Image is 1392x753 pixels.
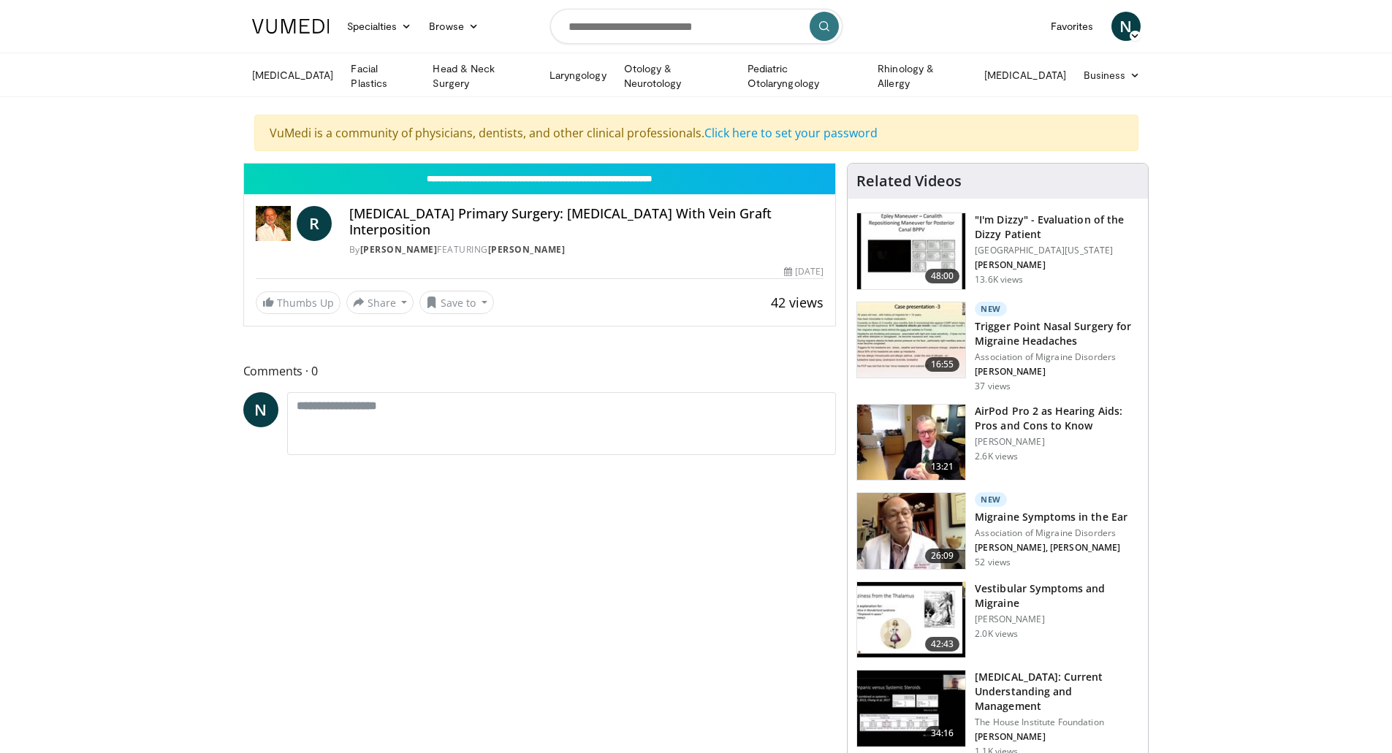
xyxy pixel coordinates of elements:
[771,294,824,311] span: 42 views
[975,510,1127,524] h3: Migraine Symptoms in the Ear
[975,436,1139,448] p: [PERSON_NAME]
[975,542,1127,554] p: [PERSON_NAME], [PERSON_NAME]
[975,527,1127,539] p: Association of Migraine Disorders
[975,319,1139,348] h3: Trigger Point Nasal Surgery for Migraine Headaches
[975,351,1139,363] p: Association of Migraine Disorders
[784,265,824,278] div: [DATE]
[856,213,1139,290] a: 48:00 "I'm Dizzy" - Evaluation of the Dizzy Patient [GEOGRAPHIC_DATA][US_STATE] [PERSON_NAME] 13....
[857,405,965,481] img: a78774a7-53a7-4b08-bcf0-1e3aa9dc638f.150x105_q85_crop-smart_upscale.jpg
[975,731,1139,743] p: [PERSON_NAME]
[420,12,487,41] a: Browse
[297,206,332,241] a: R
[925,357,960,372] span: 16:55
[975,614,1139,625] p: [PERSON_NAME]
[243,61,343,90] a: [MEDICAL_DATA]
[975,404,1139,433] h3: AirPod Pro 2 as Hearing Aids: Pros and Cons to Know
[975,581,1139,611] h3: Vestibular Symptoms and Migraine
[975,259,1139,271] p: [PERSON_NAME]
[243,362,837,381] span: Comments 0
[975,213,1139,242] h3: "I'm Dizzy" - Evaluation of the Dizzy Patient
[975,61,1075,90] a: [MEDICAL_DATA]
[975,274,1023,286] p: 13.6K views
[925,459,960,474] span: 13:21
[856,492,1139,570] a: 26:09 New Migraine Symptoms in the Ear Association of Migraine Disorders [PERSON_NAME], [PERSON_N...
[975,716,1139,728] p: The House Institute Foundation
[342,61,424,91] a: Facial Plastics
[243,392,278,427] a: N
[254,115,1138,151] div: VuMedi is a community of physicians, dentists, and other clinical professionals.
[256,291,341,314] a: Thumbs Up
[975,492,1007,507] p: New
[1111,12,1141,41] a: N
[541,61,615,90] a: Laryngology
[869,61,975,91] a: Rhinology & Allergy
[550,9,843,44] input: Search topics, interventions
[857,493,965,569] img: 8017e85c-b799-48eb-8797-5beb0e975819.150x105_q85_crop-smart_upscale.jpg
[1042,12,1103,41] a: Favorites
[419,291,494,314] button: Save to
[856,302,1139,392] a: 16:55 New Trigger Point Nasal Surgery for Migraine Headaches Association of Migraine Disorders [P...
[925,548,960,563] span: 26:09
[856,581,1139,659] a: 42:43 Vestibular Symptoms and Migraine [PERSON_NAME] 2.0K views
[360,243,438,256] a: [PERSON_NAME]
[856,404,1139,481] a: 13:21 AirPod Pro 2 as Hearing Aids: Pros and Cons to Know [PERSON_NAME] 2.6K views
[975,451,1018,462] p: 2.6K views
[925,726,960,741] span: 34:16
[925,637,960,651] span: 42:43
[256,206,291,241] img: Dr Robert Vincent
[975,670,1139,714] h3: [MEDICAL_DATA]: Current Understanding and Management
[975,381,1011,392] p: 37 views
[615,61,739,91] a: Otology & Neurotology
[488,243,566,256] a: [PERSON_NAME]
[857,582,965,658] img: 5981515a-14bc-4275-ad5e-7ce3b63924e5.150x105_q85_crop-smart_upscale.jpg
[975,302,1007,316] p: New
[252,19,330,34] img: VuMedi Logo
[424,61,540,91] a: Head & Neck Surgery
[857,670,965,746] img: f755187e-9586-412e-93dd-c90257a2bcae.150x105_q85_crop-smart_upscale.jpg
[975,628,1018,640] p: 2.0K views
[704,125,878,141] a: Click here to set your password
[857,302,965,378] img: fb121519-7efd-4119-8941-0107c5611251.150x105_q85_crop-smart_upscale.jpg
[857,213,965,289] img: 5373e1fe-18ae-47e7-ad82-0c604b173657.150x105_q85_crop-smart_upscale.jpg
[856,172,962,190] h4: Related Videos
[346,291,414,314] button: Share
[925,269,960,283] span: 48:00
[349,243,824,256] div: By FEATURING
[739,61,869,91] a: Pediatric Otolaryngology
[1075,61,1149,90] a: Business
[975,557,1011,568] p: 52 views
[349,206,824,237] h4: [MEDICAL_DATA] Primary Surgery: [MEDICAL_DATA] With Vein Graft Interposition
[975,366,1139,378] p: [PERSON_NAME]
[338,12,421,41] a: Specialties
[975,245,1139,256] p: [GEOGRAPHIC_DATA][US_STATE]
